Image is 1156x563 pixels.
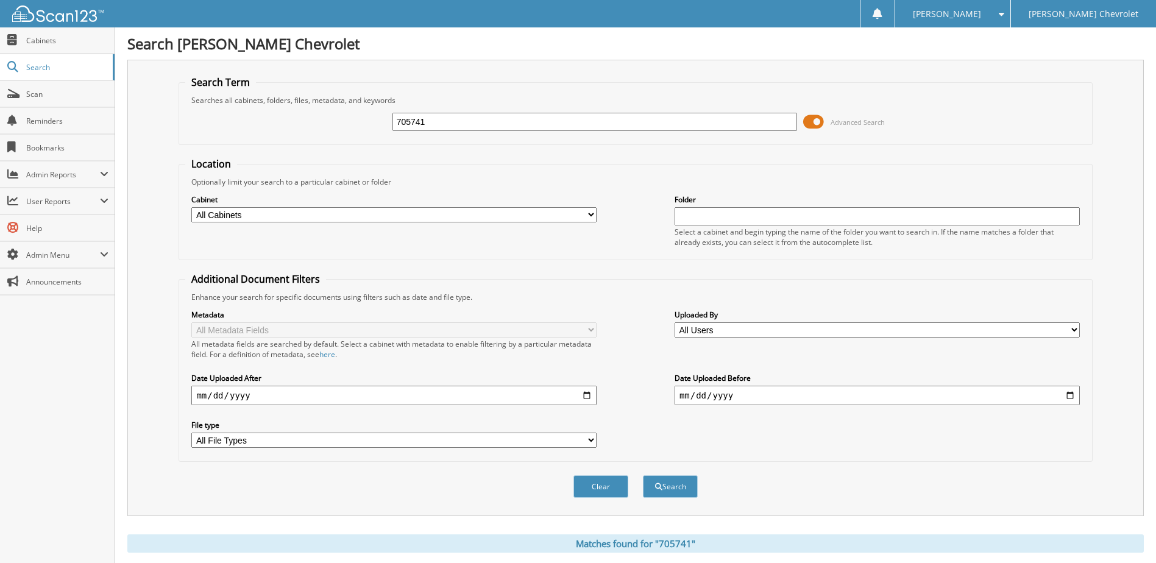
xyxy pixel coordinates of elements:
[573,475,628,498] button: Clear
[675,373,1080,383] label: Date Uploaded Before
[26,62,107,73] span: Search
[26,250,100,260] span: Admin Menu
[643,475,698,498] button: Search
[26,143,108,153] span: Bookmarks
[185,272,326,286] legend: Additional Document Filters
[319,349,335,359] a: here
[191,339,597,359] div: All metadata fields are searched by default. Select a cabinet with metadata to enable filtering b...
[191,420,597,430] label: File type
[185,177,1085,187] div: Optionally limit your search to a particular cabinet or folder
[913,10,981,18] span: [PERSON_NAME]
[26,196,100,207] span: User Reports
[26,223,108,233] span: Help
[26,277,108,287] span: Announcements
[26,116,108,126] span: Reminders
[675,310,1080,320] label: Uploaded By
[26,169,100,180] span: Admin Reports
[675,386,1080,405] input: end
[185,95,1085,105] div: Searches all cabinets, folders, files, metadata, and keywords
[675,194,1080,205] label: Folder
[185,292,1085,302] div: Enhance your search for specific documents using filters such as date and file type.
[26,35,108,46] span: Cabinets
[831,118,885,127] span: Advanced Search
[191,194,597,205] label: Cabinet
[185,76,256,89] legend: Search Term
[1029,10,1138,18] span: [PERSON_NAME] Chevrolet
[191,310,597,320] label: Metadata
[26,89,108,99] span: Scan
[185,157,237,171] legend: Location
[191,386,597,405] input: start
[127,534,1144,553] div: Matches found for "705741"
[675,227,1080,247] div: Select a cabinet and begin typing the name of the folder you want to search in. If the name match...
[127,34,1144,54] h1: Search [PERSON_NAME] Chevrolet
[191,373,597,383] label: Date Uploaded After
[12,5,104,22] img: scan123-logo-white.svg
